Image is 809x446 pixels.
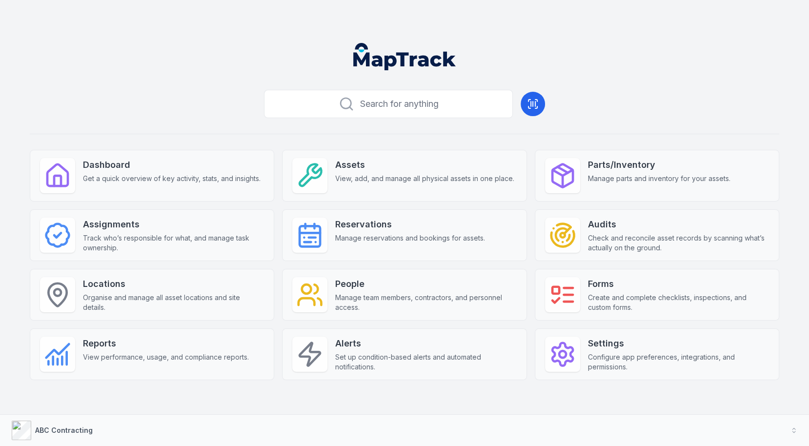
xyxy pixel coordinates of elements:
a: Parts/InventoryManage parts and inventory for your assets. [535,150,779,202]
nav: Global [338,43,471,70]
strong: Settings [588,337,769,350]
a: AssetsView, add, and manage all physical assets in one place. [282,150,526,202]
strong: Reports [83,337,249,350]
span: Set up condition-based alerts and automated notifications. [335,352,516,372]
span: Manage parts and inventory for your assets. [588,174,730,183]
strong: People [335,277,516,291]
a: PeopleManage team members, contractors, and personnel access. [282,269,526,321]
span: Configure app preferences, integrations, and permissions. [588,352,769,372]
span: Create and complete checklists, inspections, and custom forms. [588,293,769,312]
span: Track who’s responsible for what, and manage task ownership. [83,233,264,253]
a: AuditsCheck and reconcile asset records by scanning what’s actually on the ground. [535,209,779,261]
span: View, add, and manage all physical assets in one place. [335,174,514,183]
a: ReservationsManage reservations and bookings for assets. [282,209,526,261]
span: Search for anything [360,97,439,111]
a: DashboardGet a quick overview of key activity, stats, and insights. [30,150,274,202]
strong: Locations [83,277,264,291]
span: Organise and manage all asset locations and site details. [83,293,264,312]
strong: Dashboard [83,158,261,172]
span: Get a quick overview of key activity, stats, and insights. [83,174,261,183]
span: View performance, usage, and compliance reports. [83,352,249,362]
strong: Reservations [335,218,485,231]
button: Search for anything [264,90,513,118]
a: FormsCreate and complete checklists, inspections, and custom forms. [535,269,779,321]
a: AlertsSet up condition-based alerts and automated notifications. [282,328,526,380]
strong: Assignments [83,218,264,231]
strong: Parts/Inventory [588,158,730,172]
a: AssignmentsTrack who’s responsible for what, and manage task ownership. [30,209,274,261]
a: ReportsView performance, usage, and compliance reports. [30,328,274,380]
span: Manage reservations and bookings for assets. [335,233,485,243]
a: SettingsConfigure app preferences, integrations, and permissions. [535,328,779,380]
span: Check and reconcile asset records by scanning what’s actually on the ground. [588,233,769,253]
strong: Assets [335,158,514,172]
strong: Audits [588,218,769,231]
strong: Alerts [335,337,516,350]
a: LocationsOrganise and manage all asset locations and site details. [30,269,274,321]
strong: Forms [588,277,769,291]
strong: ABC Contracting [35,426,93,434]
span: Manage team members, contractors, and personnel access. [335,293,516,312]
